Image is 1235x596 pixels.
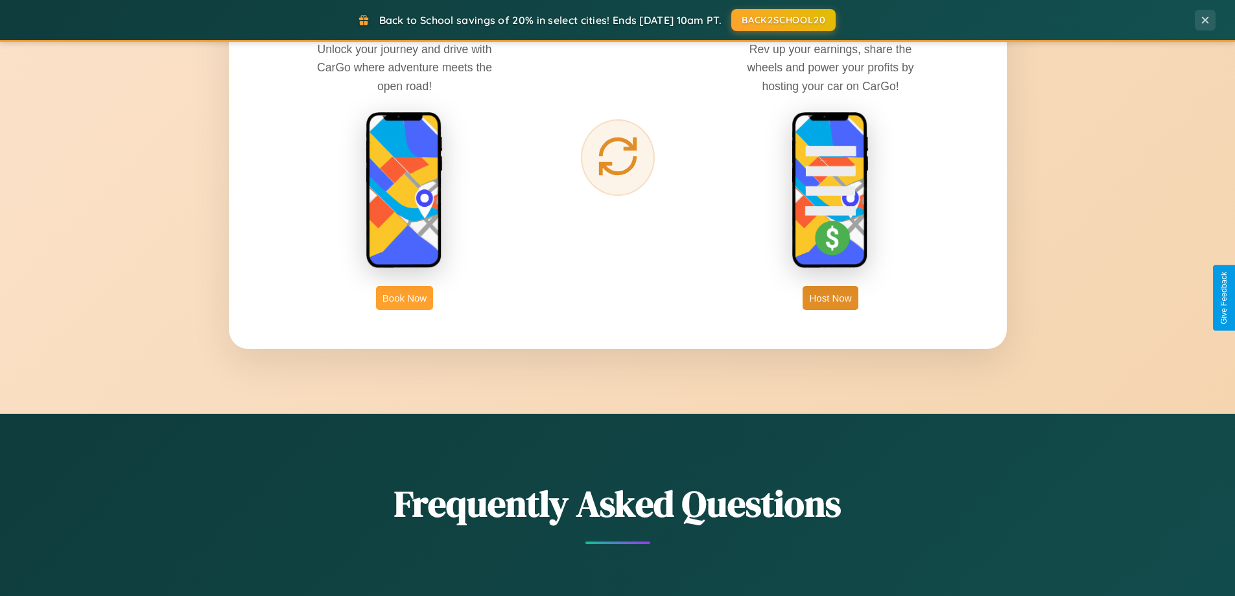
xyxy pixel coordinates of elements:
button: Host Now [803,286,858,310]
button: Book Now [376,286,433,310]
div: Give Feedback [1219,272,1229,324]
img: rent phone [366,112,443,270]
p: Unlock your journey and drive with CarGo where adventure meets the open road! [307,40,502,95]
button: BACK2SCHOOL20 [731,9,836,31]
img: host phone [792,112,869,270]
h2: Frequently Asked Questions [229,479,1007,529]
span: Back to School savings of 20% in select cities! Ends [DATE] 10am PT. [379,14,722,27]
p: Rev up your earnings, share the wheels and power your profits by hosting your car on CarGo! [733,40,928,95]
